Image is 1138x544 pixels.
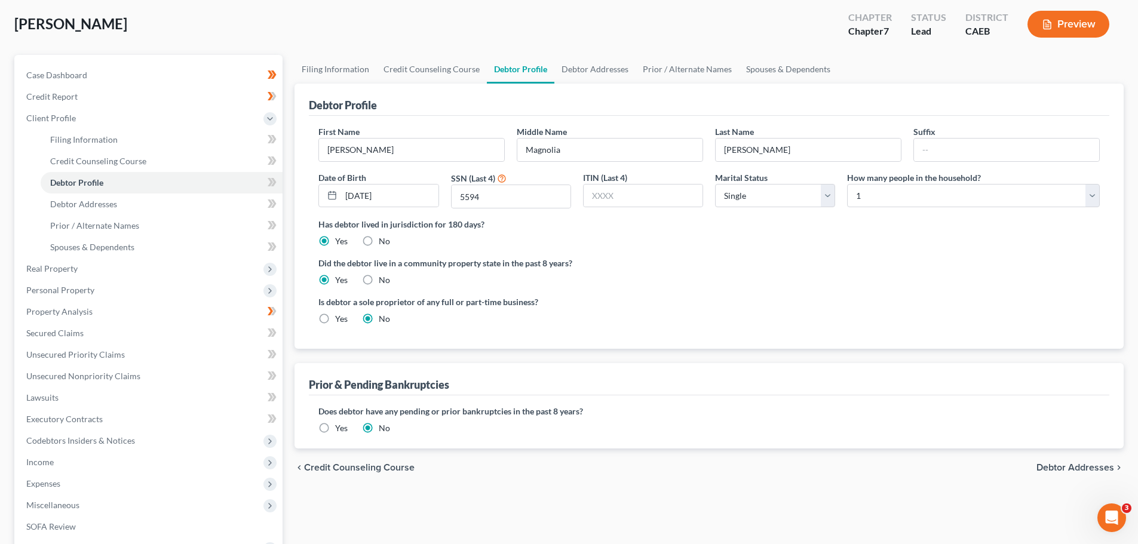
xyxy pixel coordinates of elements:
[26,521,76,531] span: SOFA Review
[848,11,892,24] div: Chapter
[304,463,415,472] span: Credit Counseling Course
[318,296,703,308] label: Is debtor a sole proprietor of any full or part-time business?
[636,55,739,84] a: Prior / Alternate Names
[14,15,127,32] span: [PERSON_NAME]
[487,55,554,84] a: Debtor Profile
[50,220,139,230] span: Prior / Alternate Names
[50,156,146,166] span: Credit Counseling Course
[1122,503,1131,513] span: 3
[517,125,567,138] label: Middle Name
[335,274,348,286] label: Yes
[17,344,283,365] a: Unsecured Priority Claims
[41,150,283,172] a: Credit Counseling Course
[911,11,946,24] div: Status
[41,172,283,193] a: Debtor Profile
[913,125,935,138] label: Suffix
[319,139,504,161] input: --
[379,313,390,325] label: No
[41,215,283,236] a: Prior / Alternate Names
[26,349,125,359] span: Unsecured Priority Claims
[911,24,946,38] div: Lead
[26,91,78,102] span: Credit Report
[1114,463,1124,472] i: chevron_right
[715,171,768,184] label: Marital Status
[848,24,892,38] div: Chapter
[584,185,703,207] input: XXXX
[739,55,838,84] a: Spouses & Dependents
[26,457,54,467] span: Income
[309,377,449,392] div: Prior & Pending Bankruptcies
[1097,503,1126,532] iframe: Intercom live chat
[379,422,390,434] label: No
[914,139,1099,161] input: --
[847,171,981,184] label: How many people in the household?
[1027,11,1109,38] button: Preview
[295,463,304,472] i: chevron_left
[26,371,140,381] span: Unsecured Nonpriority Claims
[41,193,283,215] a: Debtor Addresses
[318,171,366,184] label: Date of Birth
[17,408,283,430] a: Executory Contracts
[583,171,627,184] label: ITIN (Last 4)
[17,301,283,322] a: Property Analysis
[376,55,487,84] a: Credit Counseling Course
[17,322,283,344] a: Secured Claims
[26,392,59,402] span: Lawsuits
[17,516,283,537] a: SOFA Review
[965,24,1008,38] div: CAEB
[26,328,84,338] span: Secured Claims
[318,405,1100,417] label: Does debtor have any pending or prior bankruptcies in the past 8 years?
[295,463,415,472] button: chevron_left Credit Counseling Course
[884,25,889,36] span: 7
[17,387,283,408] a: Lawsuits
[26,263,78,273] span: Real Property
[41,236,283,258] a: Spouses & Dependents
[309,98,377,112] div: Debtor Profile
[26,435,135,445] span: Codebtors Insiders & Notices
[1036,463,1124,472] button: Debtor Addresses chevron_right
[554,55,636,84] a: Debtor Addresses
[341,185,438,207] input: MM/DD/YYYY
[26,113,76,123] span: Client Profile
[50,199,117,209] span: Debtor Addresses
[26,500,79,510] span: Miscellaneous
[50,177,103,188] span: Debtor Profile
[26,70,87,80] span: Case Dashboard
[318,125,360,138] label: First Name
[517,139,703,161] input: M.I
[318,218,1100,230] label: Has debtor lived in jurisdiction for 180 days?
[17,64,283,86] a: Case Dashboard
[50,242,134,252] span: Spouses & Dependents
[17,365,283,387] a: Unsecured Nonpriority Claims
[451,172,495,185] label: SSN (Last 4)
[26,285,94,295] span: Personal Property
[716,139,901,161] input: --
[318,257,1100,269] label: Did the debtor live in a community property state in the past 8 years?
[26,478,60,488] span: Expenses
[965,11,1008,24] div: District
[335,235,348,247] label: Yes
[715,125,754,138] label: Last Name
[17,86,283,107] a: Credit Report
[41,129,283,150] a: Filing Information
[452,185,570,208] input: XXXX
[379,235,390,247] label: No
[295,55,376,84] a: Filing Information
[26,306,93,316] span: Property Analysis
[50,134,118,145] span: Filing Information
[26,414,103,424] span: Executory Contracts
[379,274,390,286] label: No
[335,422,348,434] label: Yes
[1036,463,1114,472] span: Debtor Addresses
[335,313,348,325] label: Yes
